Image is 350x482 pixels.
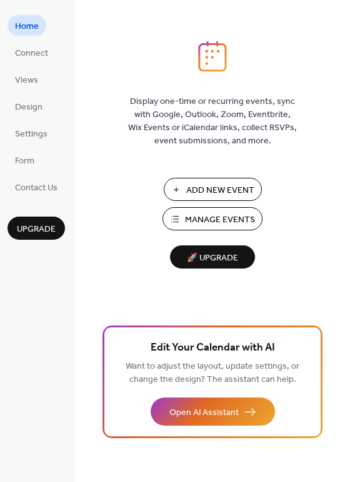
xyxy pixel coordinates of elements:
[15,128,47,141] span: Settings
[15,182,57,195] span: Contact Us
[7,42,56,63] a: Connect
[186,184,254,197] span: Add New Event
[15,155,34,168] span: Form
[15,74,38,87] span: Views
[177,250,247,267] span: 🚀 Upgrade
[185,213,255,227] span: Manage Events
[170,245,255,269] button: 🚀 Upgrade
[128,95,297,148] span: Display one-time or recurring events, sync with Google, Outlook, Zoom, Eventbrite, Wix Events or ...
[7,15,46,36] a: Home
[198,41,227,72] img: logo_icon.svg
[7,96,50,116] a: Design
[162,207,262,230] button: Manage Events
[7,217,65,240] button: Upgrade
[17,223,56,236] span: Upgrade
[164,178,262,201] button: Add New Event
[151,397,275,426] button: Open AI Assistant
[7,150,42,170] a: Form
[7,69,46,90] a: Views
[151,339,275,357] span: Edit Your Calendar with AI
[7,177,65,197] a: Contact Us
[7,123,55,143] a: Settings
[126,358,299,388] span: Want to adjust the layout, update settings, or change the design? The assistant can help.
[15,20,39,33] span: Home
[169,406,239,419] span: Open AI Assistant
[15,101,42,114] span: Design
[15,47,48,60] span: Connect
